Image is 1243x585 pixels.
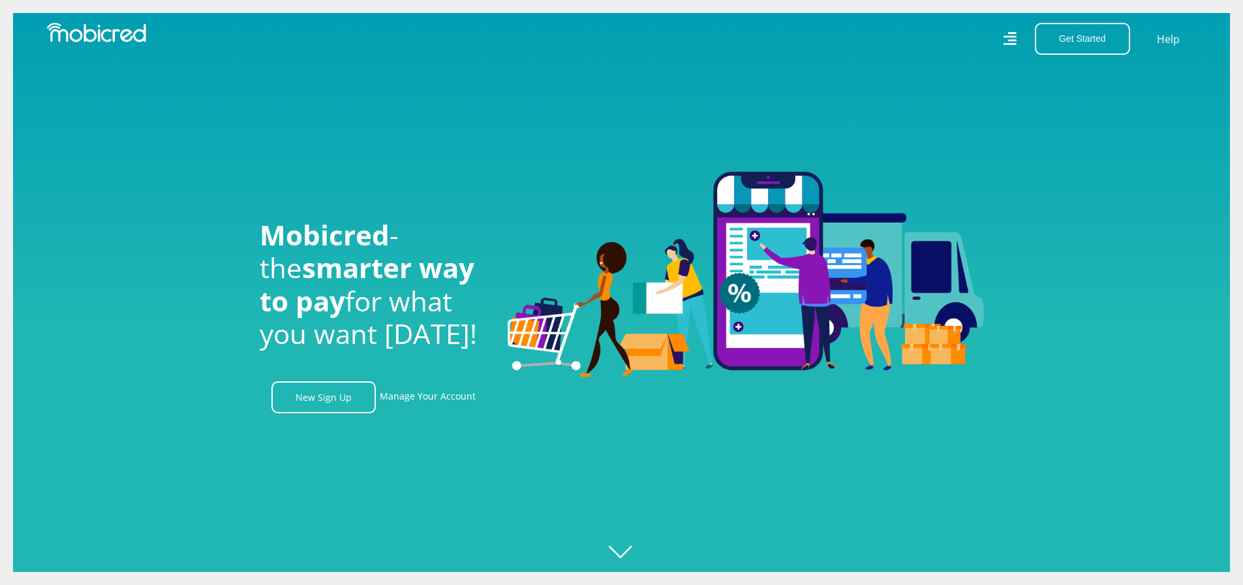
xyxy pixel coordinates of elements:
span: smarter way to pay [260,249,474,319]
a: Manage Your Account [380,381,476,413]
img: Mobicred [47,23,146,42]
img: Welcome to Mobicred [508,172,984,378]
button: Get Started [1035,23,1130,55]
a: New Sign Up [271,381,376,413]
span: Mobicred [260,216,390,253]
a: Help [1156,31,1180,48]
h1: - the for what you want [DATE]! [260,219,488,351]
